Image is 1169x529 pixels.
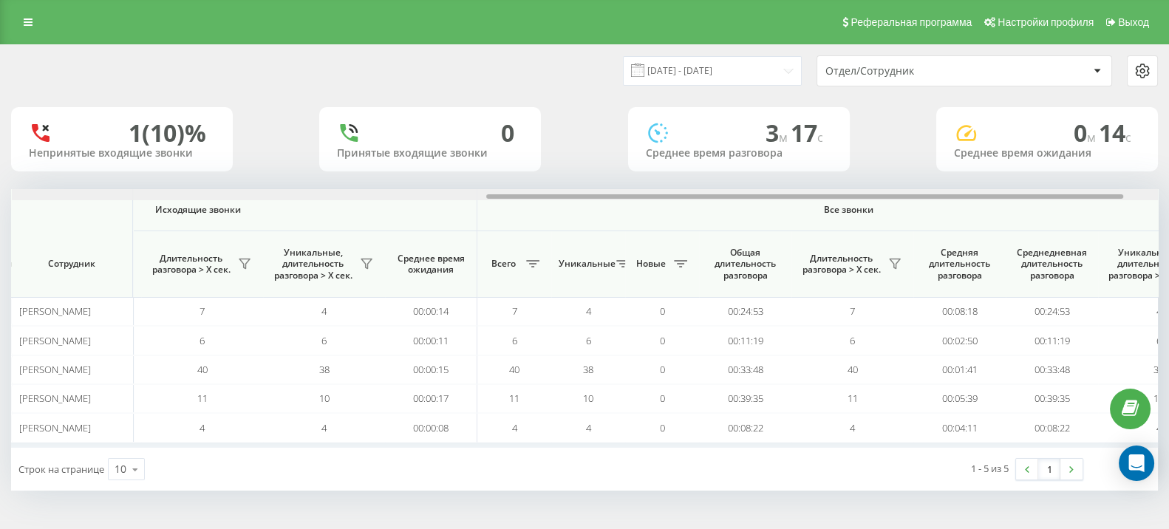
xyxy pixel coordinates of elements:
[29,147,215,160] div: Непринятые входящие звонки
[586,334,591,347] span: 6
[485,258,522,270] span: Всего
[799,253,884,276] span: Длительность разговора > Х сек.
[850,421,855,434] span: 4
[396,253,466,276] span: Среднее время ожидания
[1006,355,1098,384] td: 00:33:48
[270,247,355,281] span: Уникальные, длительность разговора > Х сек.
[200,304,205,318] span: 7
[1017,247,1087,281] span: Среднедневная длительность разговора
[385,326,477,355] td: 00:00:11
[19,304,91,318] span: [PERSON_NAME]
[583,392,593,405] span: 10
[197,363,208,376] span: 40
[385,355,477,384] td: 00:00:15
[1125,129,1131,146] span: c
[825,65,1002,78] div: Отдел/Сотрудник
[1153,392,1164,405] span: 10
[1006,297,1098,326] td: 00:24:53
[913,355,1006,384] td: 00:01:41
[586,304,591,318] span: 4
[850,304,855,318] span: 7
[512,304,517,318] span: 7
[385,297,477,326] td: 00:00:14
[913,326,1006,355] td: 00:02:50
[779,129,791,146] span: м
[1006,413,1098,442] td: 00:08:22
[1006,326,1098,355] td: 00:11:19
[913,413,1006,442] td: 00:04:11
[699,297,791,326] td: 00:24:53
[129,119,206,147] div: 1 (10)%
[586,421,591,434] span: 4
[1156,334,1162,347] span: 6
[321,304,327,318] span: 4
[337,147,523,160] div: Принятые входящие звонки
[1099,117,1131,149] span: 14
[512,421,517,434] span: 4
[19,334,91,347] span: [PERSON_NAME]
[660,334,665,347] span: 0
[115,462,126,477] div: 10
[200,334,205,347] span: 6
[19,421,91,434] span: [PERSON_NAME]
[18,463,104,476] span: Строк на странице
[710,247,780,281] span: Общая длительность разговора
[19,363,91,376] span: [PERSON_NAME]
[509,392,519,405] span: 11
[660,363,665,376] span: 0
[583,363,593,376] span: 38
[660,392,665,405] span: 0
[699,384,791,413] td: 00:39:35
[1156,421,1162,434] span: 4
[646,147,832,160] div: Среднее время разговора
[913,384,1006,413] td: 00:05:39
[699,355,791,384] td: 00:33:48
[1038,459,1060,479] a: 1
[971,461,1009,476] div: 1 - 5 из 5
[633,258,669,270] span: Новые
[149,253,234,276] span: Длительность разговора > Х сек.
[913,297,1006,326] td: 00:08:18
[1118,16,1149,28] span: Выход
[321,334,327,347] span: 6
[791,117,823,149] span: 17
[559,258,612,270] span: Уникальные
[848,392,858,405] span: 11
[319,363,330,376] span: 38
[1074,117,1099,149] span: 0
[699,413,791,442] td: 00:08:22
[1087,129,1099,146] span: м
[321,421,327,434] span: 4
[200,421,205,434] span: 4
[501,119,514,147] div: 0
[512,334,517,347] span: 6
[660,304,665,318] span: 0
[1153,363,1164,376] span: 38
[24,258,120,270] span: Сотрудник
[1156,304,1162,318] span: 4
[850,334,855,347] span: 6
[19,392,91,405] span: [PERSON_NAME]
[1119,446,1154,481] div: Open Intercom Messenger
[924,247,995,281] span: Средняя длительность разговора
[998,16,1094,28] span: Настройки профиля
[385,384,477,413] td: 00:00:17
[848,363,858,376] span: 40
[699,326,791,355] td: 00:11:19
[660,421,665,434] span: 0
[197,392,208,405] span: 11
[954,147,1140,160] div: Среднее время ожидания
[319,392,330,405] span: 10
[851,16,972,28] span: Реферальная программа
[385,413,477,442] td: 00:00:08
[509,363,519,376] span: 40
[766,117,791,149] span: 3
[817,129,823,146] span: c
[1006,384,1098,413] td: 00:39:35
